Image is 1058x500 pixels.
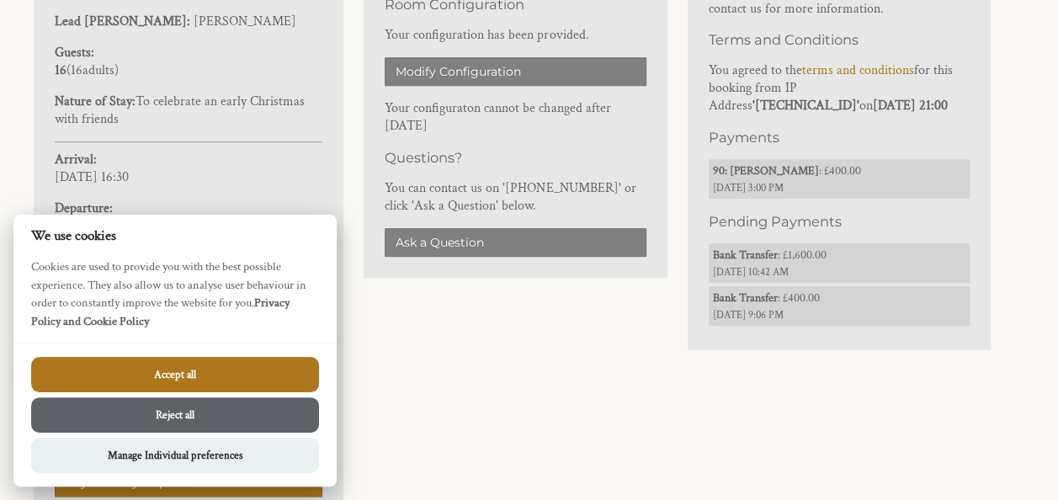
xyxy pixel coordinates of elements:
[385,26,646,44] p: Your configuration has been provided.
[713,308,965,322] span: [DATE] 9:06 PM
[709,159,970,199] li: : £400.00
[71,61,114,79] span: adult
[709,286,970,326] li: : £400.00
[55,13,190,30] strong: Lead [PERSON_NAME]:
[31,357,319,392] button: Accept all
[31,295,290,329] a: Privacy Policy and Cookie Policy
[709,243,970,283] li: : £1,600.00
[55,151,97,168] strong: Arrival:
[194,13,296,30] span: [PERSON_NAME]
[385,179,646,215] p: You can contact us on '[PHONE_NUMBER]' or click 'Ask a Question' below.
[13,228,337,244] h2: We use cookies
[713,265,965,279] span: [DATE] 10:42 AM
[55,61,119,79] span: ( )
[71,61,82,79] span: 16
[709,213,970,230] h3: Pending Payments
[385,149,646,166] h3: Questions?
[752,97,859,114] strong: '[TECHNICAL_ID]'
[55,93,322,128] p: To celebrate an early Christmas with friends
[385,57,646,86] a: Modify Configuration
[55,199,113,217] strong: Departure:
[31,438,319,473] button: Manage Individual preferences
[709,129,970,146] h3: Payments
[55,61,66,79] strong: 16
[13,258,337,343] p: Cookies are used to provide you with the best possible experience. They also allow us to analyse ...
[55,44,94,61] strong: Guests:
[385,228,646,257] a: Ask a Question
[873,97,948,114] strong: [DATE] 21:00
[55,199,322,235] p: [DATE] 10:00
[31,397,319,433] button: Reject all
[109,61,114,79] span: s
[55,151,322,186] p: [DATE] 16:30
[385,99,646,135] p: Your configuraton cannot be changed after [DATE]
[709,61,970,114] p: You agreed to the for this booking from IP Address on
[802,61,914,79] a: terms and conditions
[713,290,778,306] strong: Bank Transfer
[709,31,970,48] h3: Terms and Conditions
[713,181,965,194] span: [DATE] 3:00 PM
[713,247,778,263] strong: Bank Transfer
[55,93,136,110] strong: Nature of Stay:
[713,163,819,178] strong: 90: [PERSON_NAME]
